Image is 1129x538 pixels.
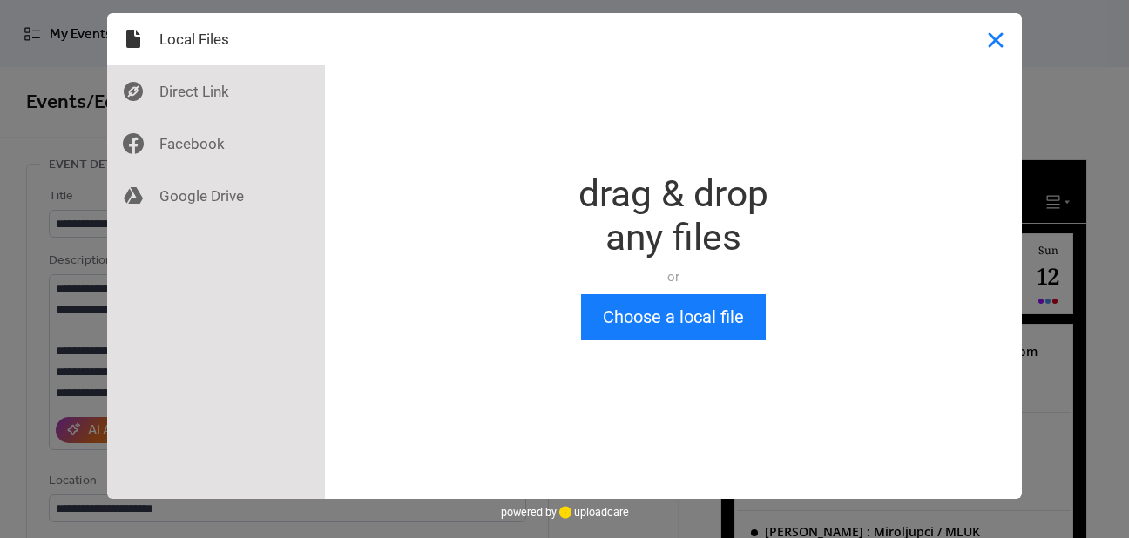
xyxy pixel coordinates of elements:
button: Choose a local file [581,294,766,340]
div: Google Drive [107,170,325,222]
div: Facebook [107,118,325,170]
div: Direct Link [107,65,325,118]
a: uploadcare [557,506,629,519]
div: or [578,268,768,286]
div: powered by [501,499,629,525]
div: Local Files [107,13,325,65]
div: drag & drop any files [578,172,768,259]
button: Close [970,13,1022,65]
